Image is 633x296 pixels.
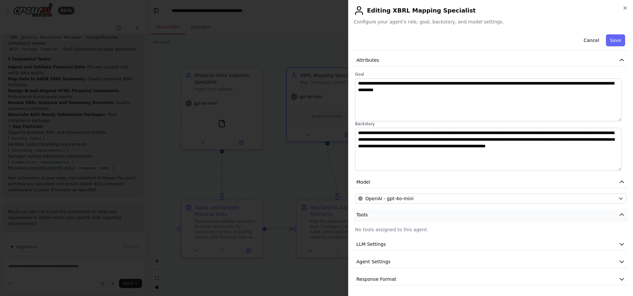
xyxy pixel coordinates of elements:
[365,195,413,202] span: OpenAI - gpt-4o-mini
[354,238,628,250] button: LLM Settings
[354,256,628,268] button: Agent Settings
[355,226,626,233] p: No tools assigned to this agent.
[356,211,368,218] span: Tools
[354,18,628,25] span: Configure your agent's role, goal, backstory, and model settings.
[356,258,390,265] span: Agent Settings
[354,54,628,66] button: Attributes
[355,72,626,77] label: Goal
[354,176,628,188] button: Model
[355,121,626,127] label: Backstory
[354,209,628,221] button: Tools
[354,273,628,285] button: Response Format
[354,5,628,16] h2: Editing XBRL Mapping Specialist
[356,241,386,247] span: LLM Settings
[356,57,379,63] span: Attributes
[355,194,626,203] button: OpenAI - gpt-4o-mini
[580,34,603,46] button: Cancel
[606,34,625,46] button: Save
[356,276,396,282] span: Response Format
[356,179,370,185] span: Model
